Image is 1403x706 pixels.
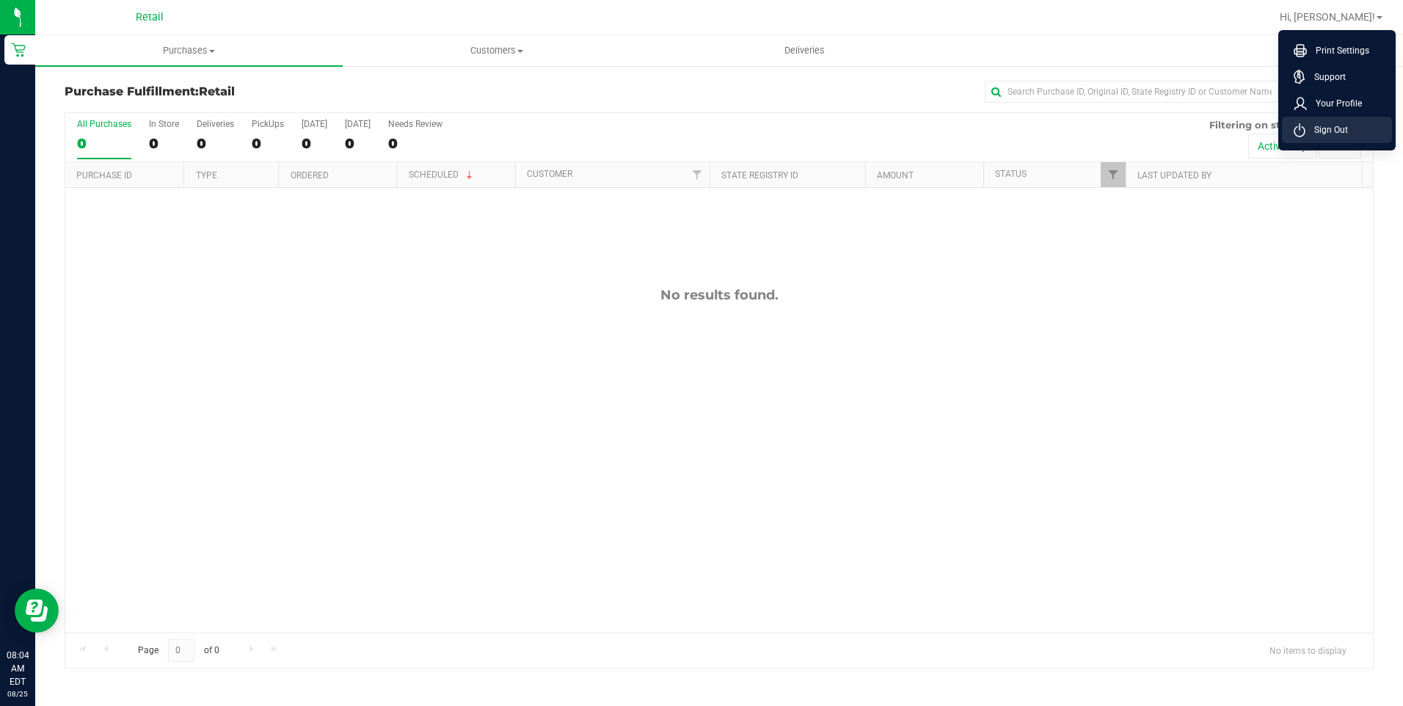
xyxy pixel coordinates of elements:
span: Sign Out [1305,123,1348,137]
h3: Purchase Fulfillment: [65,85,501,98]
a: Amount [877,170,914,181]
p: 08/25 [7,688,29,699]
button: Active only [1248,134,1316,159]
span: Deliveries [765,44,845,57]
a: Scheduled [409,170,475,180]
span: Filtering on status: [1209,119,1305,131]
div: 0 [388,135,442,152]
div: 0 [197,135,234,152]
inline-svg: Retail [11,43,26,57]
a: Purchases [35,35,343,66]
a: Purchase ID [76,170,132,181]
span: Retail [199,84,235,98]
div: 0 [77,135,131,152]
a: Customers [343,35,650,66]
div: 0 [252,135,284,152]
a: Type [196,170,217,181]
div: No results found. [65,287,1373,303]
iframe: Resource center [15,589,59,633]
a: Filter [685,162,710,187]
div: [DATE] [345,119,371,129]
a: Ordered [291,170,329,181]
span: Your Profile [1307,96,1362,111]
li: Sign Out [1282,117,1392,143]
span: Customers [343,44,649,57]
div: 0 [345,135,371,152]
a: Filter [1101,162,1125,187]
div: Deliveries [197,119,234,129]
a: Deliveries [651,35,958,66]
div: [DATE] [302,119,327,129]
span: Page of 0 [125,639,231,662]
div: 0 [149,135,179,152]
span: Retail [136,11,164,23]
a: Customer [527,169,572,179]
span: No items to display [1258,639,1358,661]
a: State Registry ID [721,170,798,181]
input: Search Purchase ID, Original ID, State Registry ID or Customer Name... [985,81,1278,103]
a: Support [1294,70,1386,84]
a: Last Updated By [1137,170,1211,181]
div: 0 [302,135,327,152]
div: PickUps [252,119,284,129]
a: Status [995,169,1027,179]
div: Needs Review [388,119,442,129]
span: Hi, [PERSON_NAME]! [1280,11,1375,23]
span: Print Settings [1307,43,1369,58]
span: Support [1305,70,1346,84]
div: All Purchases [77,119,131,129]
p: 08:04 AM EDT [7,649,29,688]
div: In Store [149,119,179,129]
span: Purchases [35,44,343,57]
